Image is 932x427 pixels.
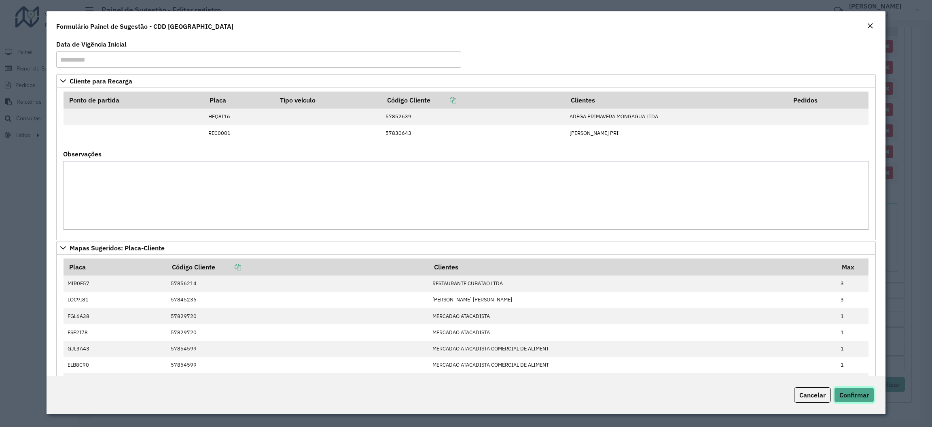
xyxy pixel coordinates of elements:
td: CPR1H78 [64,373,167,389]
td: [PERSON_NAME] [PERSON_NAME] [428,292,837,308]
td: 1 [836,341,868,357]
em: Fechar [867,23,873,29]
td: 57854599 [166,341,428,357]
th: Placa [64,258,167,275]
td: ADEGA PRIMAVERA MONGAGUA LTDA [565,109,788,125]
th: Pedidos [788,92,868,109]
a: Copiar [430,96,456,104]
td: LQC9I81 [64,292,167,308]
td: MERCADAO ATACADISTA COMERCIAL DE ALIMENT [428,357,837,373]
td: 57852639 [381,109,565,125]
button: Confirmar [834,387,874,403]
span: Mapas Sugeridos: Placa-Cliente [70,245,165,251]
label: Data de Vigência Inicial [56,39,127,49]
td: 3 [836,292,868,308]
td: 57856214 [166,275,428,292]
h4: Formulário Painel de Sugestão - CDD [GEOGRAPHIC_DATA] [56,21,233,31]
th: Clientes [565,92,788,109]
td: [PERSON_NAME] PRI [565,125,788,141]
label: Observações [63,149,102,159]
td: 57854599 [166,357,428,373]
td: RESTAURANTE CUBATAO LTDA [428,275,837,292]
td: 57830643 [381,125,565,141]
td: REC0001 [204,125,275,141]
a: Mapas Sugeridos: Placa-Cliente [56,241,876,255]
td: ELB8C90 [64,357,167,373]
td: HFQ8I16 [204,109,275,125]
div: Cliente para Recarga [56,88,876,240]
span: Confirmar [839,391,869,399]
td: MERCADAO ATACADISTA [428,324,837,340]
span: Cancelar [799,391,826,399]
button: Close [864,21,876,32]
button: Cancelar [794,387,831,403]
th: Código Cliente [381,92,565,109]
td: 57820378 [166,373,428,389]
td: FGL6A38 [64,308,167,324]
td: MERCADAO ATACADISTA COMERCIAL DE ALIMENT [428,341,837,357]
td: 57829720 [166,308,428,324]
th: Placa [204,92,275,109]
td: 1 [836,308,868,324]
td: 3 [836,275,868,292]
td: MIR0E57 [64,275,167,292]
td: 57829720 [166,324,428,340]
td: 1 [836,324,868,340]
td: 1 [836,373,868,389]
td: FSF2I78 [64,324,167,340]
th: Tipo veículo [275,92,381,109]
td: MERCADAO ATACADISTA [428,308,837,324]
a: Cliente para Recarga [56,74,876,88]
td: 1 [836,357,868,373]
th: Clientes [428,258,837,275]
th: Max [836,258,868,275]
a: Copiar [215,263,241,271]
span: Cliente para Recarga [70,78,132,84]
td: GJL3A43 [64,341,167,357]
th: Código Cliente [166,258,428,275]
td: MERCADAO ATACADISTA [428,373,837,389]
td: 57845236 [166,292,428,308]
th: Ponto de partida [64,92,204,109]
